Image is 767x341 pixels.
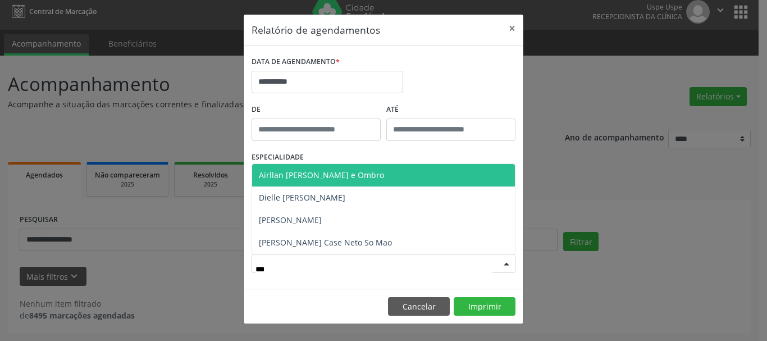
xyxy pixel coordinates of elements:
[259,237,392,248] span: [PERSON_NAME] Case Neto So Mao
[252,149,304,166] label: ESPECIALIDADE
[252,53,340,71] label: DATA DE AGENDAMENTO
[388,297,450,316] button: Cancelar
[259,192,345,203] span: Dielle [PERSON_NAME]
[386,101,515,119] label: ATÉ
[454,297,515,316] button: Imprimir
[252,22,380,37] h5: Relatório de agendamentos
[259,215,322,225] span: [PERSON_NAME]
[501,15,523,42] button: Close
[259,170,384,180] span: Airllan [PERSON_NAME] e Ombro
[252,101,381,119] label: De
